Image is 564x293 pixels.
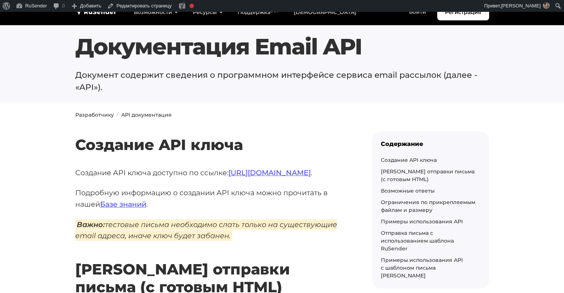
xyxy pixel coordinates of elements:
a: Базе знаний [100,200,146,209]
p: Создание API ключа доступно по ссылке: . [75,167,348,179]
a: Войти [402,4,433,20]
h2: Создание API ключа [75,114,348,154]
a: Примеры использования API с шаблоном письма [PERSON_NAME] [381,257,463,279]
a: [URL][DOMAIN_NAME] [228,168,311,177]
sup: 24/7 [270,9,279,13]
b: Важно: [77,220,105,229]
a: Поддержка24/7 [230,5,286,20]
a: API документация [121,111,172,118]
a: [DEMOGRAPHIC_DATA] [286,5,364,20]
a: Отправка письма с использованием шаблона RuSender [381,230,454,252]
a: Ресурсы [185,5,230,20]
a: [PERSON_NAME] отправки письма (с готовым HTML) [381,168,475,183]
nav: breadcrumb [75,111,489,119]
a: Регистрация [437,4,489,20]
p: Документ содержит сведения о программном интерфейсе сервиса email рассылок (далее - «API»). [75,69,489,93]
p: Подробную информацию о создании API ключа можно прочитать в нашей . [75,187,348,210]
img: RuSender [75,8,117,16]
a: Ограничения по прикрепляемым файлам и размеру [381,199,475,213]
a: Примеры использования API [381,218,463,225]
div: Содержание [381,140,480,147]
a: Возможные ответы [381,187,435,194]
div: Фокусная ключевая фраза не установлена [189,4,194,8]
a: Создание API ключа [381,157,437,163]
em: тестовые письма необходимо слать только на существующие email адреса, иначе ключ будет забанен. [75,219,337,241]
span: [PERSON_NAME] [501,3,541,9]
a: Разработчику [75,111,114,118]
a: Возможности [126,5,185,20]
h1: Документация Email API [75,33,489,60]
